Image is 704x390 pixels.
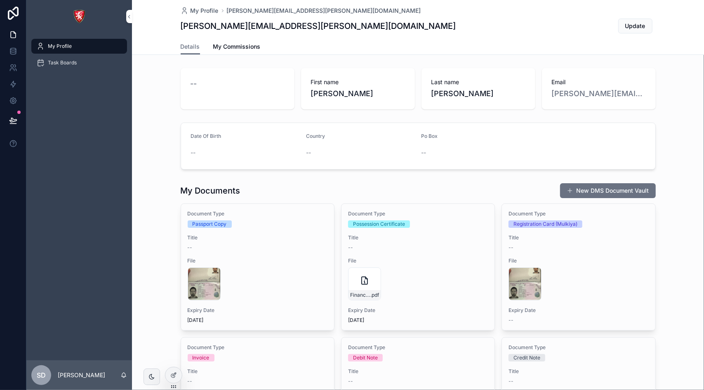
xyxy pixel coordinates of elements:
span: Title [348,368,488,375]
span: Details [181,43,200,51]
span: .pdf [370,292,379,298]
button: New DMS Document Vault [560,183,656,198]
span: My Profile [48,43,72,50]
span: Finance_Declaration_Form_PkC1NpVDRtcf [350,292,370,298]
span: -- [421,149,426,157]
p: [PERSON_NAME] [58,371,105,379]
span: -- [509,244,513,251]
span: -- [188,378,193,385]
span: [PERSON_NAME] [311,88,405,99]
span: Document Type [509,210,648,217]
a: Details [181,39,200,55]
div: Passport Copy [193,220,227,228]
div: Possession Certificate [353,220,405,228]
h1: My Documents [181,185,240,196]
a: [PERSON_NAME][EMAIL_ADDRESS][PERSON_NAME][DOMAIN_NAME] [552,88,646,99]
span: Title [509,368,648,375]
span: Document Type [348,210,488,217]
span: Document Type [348,344,488,351]
span: -- [306,149,311,157]
span: -- [191,78,197,90]
a: Document TypeRegistration Card (Mulkiya)Title--FileExpiry Date-- [502,203,655,331]
span: -- [509,378,513,385]
span: My Commissions [213,43,261,51]
span: Title [188,368,327,375]
div: Debit Note [353,354,378,362]
span: Title [348,234,488,241]
span: Expiry Date [509,307,648,314]
span: -- [509,317,513,324]
span: [PERSON_NAME] [431,88,525,99]
span: Title [188,234,327,241]
span: -- [348,244,353,251]
span: Document Type [188,210,327,217]
a: Task Boards [31,55,127,70]
span: File [348,258,488,264]
span: -- [191,149,196,157]
img: App logo [73,10,86,23]
span: Expiry Date [188,307,327,314]
span: Last name [431,78,525,86]
span: My Profile [191,7,219,15]
div: Registration Card (Mulkiya) [513,220,577,228]
div: Invoice [193,354,210,362]
span: [DATE] [348,317,488,324]
span: File [509,258,648,264]
span: Country [306,133,325,139]
span: -- [188,244,193,251]
div: Credit Note [513,354,540,362]
a: My Commissions [213,39,261,56]
a: [PERSON_NAME][EMAIL_ADDRESS][PERSON_NAME][DOMAIN_NAME] [227,7,421,15]
span: File [188,258,327,264]
span: First name [311,78,405,86]
a: My Profile [31,39,127,54]
h1: [PERSON_NAME][EMAIL_ADDRESS][PERSON_NAME][DOMAIN_NAME] [181,20,456,32]
button: Update [618,19,652,33]
span: [DATE] [188,317,327,324]
span: Email [552,78,646,86]
span: Update [625,22,645,30]
span: Expiry Date [348,307,488,314]
span: Po Box [421,133,438,139]
a: Document TypePassport CopyTitle--FileExpiry Date[DATE] [181,203,334,331]
span: SD [37,370,46,380]
span: Date Of Birth [191,133,221,139]
a: Document TypePossession CertificateTitle--FileFinance_Declaration_Form_PkC1NpVDRtcf.pdfExpiry Dat... [341,203,495,331]
span: Document Type [188,344,327,351]
a: My Profile [181,7,219,15]
span: Title [509,234,648,241]
span: Task Boards [48,59,77,66]
span: -- [348,378,353,385]
div: scrollable content [26,33,132,81]
span: Document Type [509,344,648,351]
